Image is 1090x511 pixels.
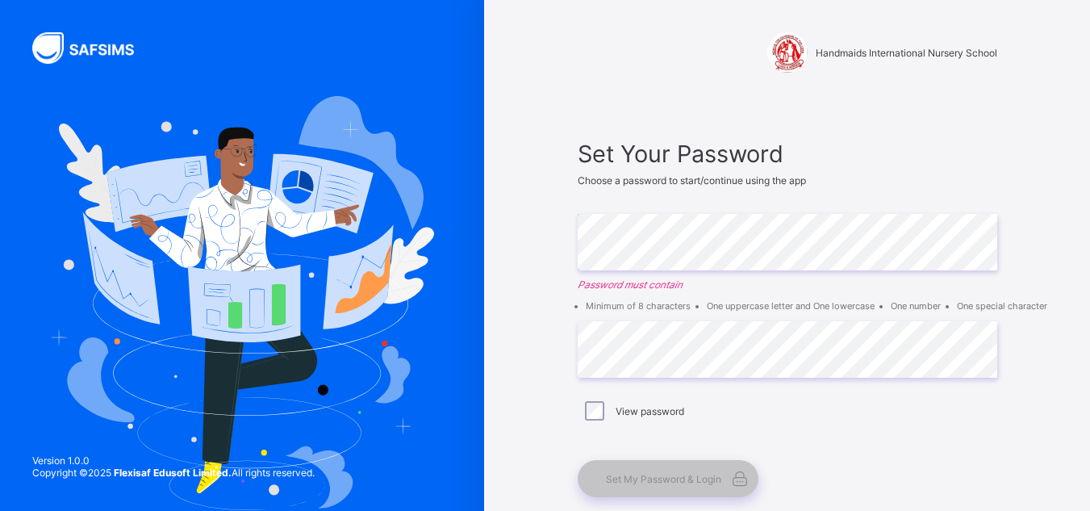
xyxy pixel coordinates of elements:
[32,467,315,479] span: Copyright © 2025 All rights reserved.
[578,279,997,291] em: Password must contain
[32,32,153,64] img: SAFSIMS Logo
[891,300,941,312] li: One number
[32,454,315,467] span: Version 1.0.0
[114,467,232,479] strong: Flexisaf Edusoft Limited.
[957,300,1047,312] li: One special character
[578,140,997,168] span: Set Your Password
[586,300,691,312] li: Minimum of 8 characters
[616,405,684,417] label: View password
[707,300,875,312] li: One uppercase letter and One lowercase
[767,32,808,73] img: Handmaids International Nursery School
[578,174,806,186] span: Choose a password to start/continue using the app
[606,473,721,485] span: Set My Password & Login
[816,47,997,59] span: Handmaids International Nursery School
[50,96,434,509] img: Hero Image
